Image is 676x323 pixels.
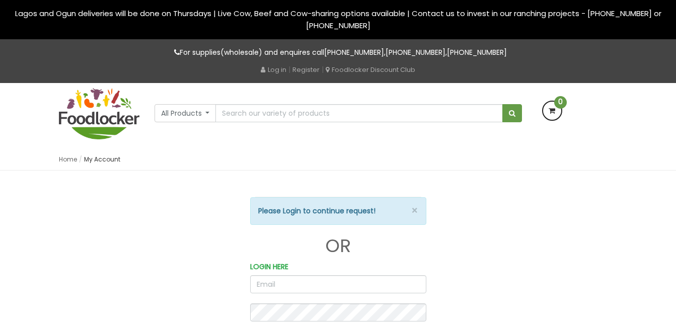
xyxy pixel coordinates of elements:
span: Lagos and Ogun deliveries will be done on Thursdays | Live Cow, Beef and Cow-sharing options avai... [15,8,661,31]
span: | [288,64,290,74]
a: Log in [261,65,286,74]
a: [PHONE_NUMBER] [386,47,445,57]
img: FoodLocker [59,88,139,139]
button: All Products [155,104,216,122]
a: [PHONE_NUMBER] [324,47,384,57]
label: LOGIN HERE [250,261,288,273]
button: × [411,205,418,216]
a: Register [292,65,320,74]
input: Email [250,275,426,293]
a: Foodlocker Discount Club [326,65,415,74]
input: Search our variety of products [215,104,502,122]
a: [PHONE_NUMBER] [447,47,507,57]
h1: OR [250,236,426,256]
span: | [322,64,324,74]
span: 0 [554,96,567,109]
a: Home [59,155,77,164]
strong: Please Login to continue request! [258,206,375,216]
p: For supplies(wholesale) and enquires call , , [59,47,618,58]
